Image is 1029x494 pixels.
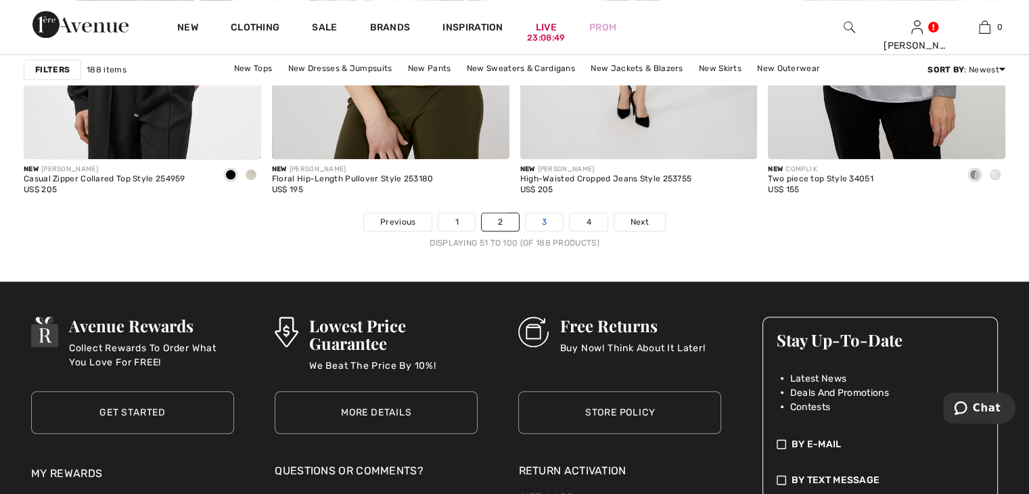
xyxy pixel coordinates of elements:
h3: Stay Up-To-Date [777,331,984,349]
span: 188 items [87,64,127,76]
span: Previous [380,216,415,228]
a: More Details [275,391,478,434]
div: Grey [965,164,985,187]
span: New [272,165,287,173]
span: US$ 195 [272,185,303,194]
span: Contests [790,400,830,414]
img: My Info [911,19,923,35]
span: Next [631,216,649,228]
a: Brands [370,22,411,36]
a: New Skirts [692,60,748,77]
p: Buy Now! Think About It Later! [559,341,705,368]
div: [PERSON_NAME] [272,164,434,175]
img: check [777,473,786,487]
strong: Filters [35,64,70,76]
a: New Pants [401,60,458,77]
p: Collect Rewards To Order What You Love For FREE! [69,341,234,368]
a: 0 [951,19,1017,35]
nav: Page navigation [24,212,1005,249]
a: Sale [312,22,337,36]
img: check [777,437,786,451]
img: 1ère Avenue [32,11,129,38]
div: Displaying 51 to 100 (of 188 products) [24,237,1005,249]
img: Avenue Rewards [31,317,58,347]
div: : Newest [928,64,1005,76]
strong: Sort By [928,65,964,74]
a: Clothing [231,22,279,36]
div: High-Waisted Cropped Jeans Style 253755 [520,175,692,184]
iframe: Opens a widget where you can chat to one of our agents [943,392,1015,426]
a: Get Started [31,391,234,434]
a: 3 [526,213,563,231]
h3: Free Returns [559,317,705,334]
div: [PERSON_NAME] [884,39,950,53]
div: COMPLI K [768,164,873,175]
img: Lowest Price Guarantee [275,317,298,347]
a: Next [614,213,665,231]
div: Questions or Comments? [275,463,478,486]
div: Birch [241,164,261,187]
a: Return Activation [518,463,721,479]
a: New Jackets & Blazers [584,60,689,77]
div: Floral Hip-Length Pullover Style 253180 [272,175,434,184]
a: New [177,22,198,36]
div: [PERSON_NAME] [520,164,692,175]
span: By E-mail [792,437,842,451]
span: New [520,165,535,173]
a: Sign In [911,20,923,33]
div: [PERSON_NAME] [24,164,185,175]
h3: Avenue Rewards [69,317,234,334]
span: US$ 205 [24,185,57,194]
span: New [24,165,39,173]
img: My Bag [979,19,990,35]
a: Previous [364,213,432,231]
a: New Outerwear [750,60,827,77]
a: Prom [589,20,616,35]
a: New Sweaters & Cardigans [460,60,582,77]
p: We Beat The Price By 10%! [309,359,478,386]
div: 23:08:49 [527,32,565,45]
a: New Dresses & Jumpsuits [281,60,399,77]
img: search the website [844,19,855,35]
a: Live23:08:49 [536,20,557,35]
a: 2 [482,213,519,231]
span: New [768,165,783,173]
div: Black [221,164,241,187]
h3: Lowest Price Guarantee [309,317,478,352]
a: 1 [438,213,474,231]
span: US$ 155 [768,185,799,194]
span: Latest News [790,372,846,386]
a: 4 [570,213,607,231]
a: Store Policy [518,391,721,434]
span: Inspiration [442,22,503,36]
a: My Rewards [31,467,102,480]
span: 0 [997,21,1003,33]
div: Two piece top Style 34051 [768,175,873,184]
img: Free Returns [518,317,549,347]
span: Deals And Promotions [790,386,889,400]
div: Casual Zipper Collared Top Style 254959 [24,175,185,184]
div: Ivory [985,164,1005,187]
span: By Text Message [792,473,880,487]
span: US$ 205 [520,185,553,194]
a: New Tops [227,60,279,77]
